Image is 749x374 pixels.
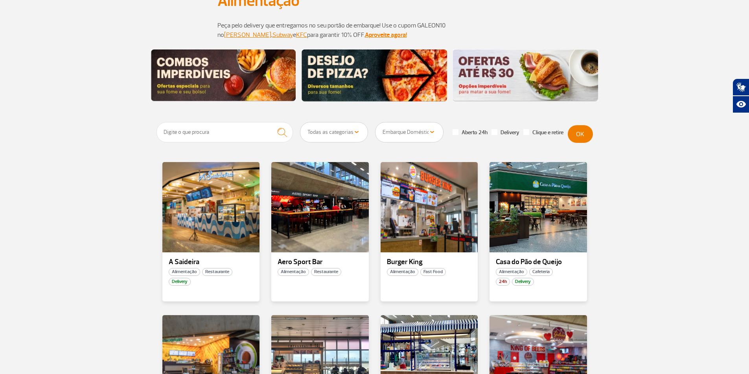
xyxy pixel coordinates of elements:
[365,31,407,39] a: Aproveite agora!
[732,78,749,113] div: Plugin de acessibilidade da Hand Talk.
[453,129,488,136] label: Aberto 24h
[568,125,593,143] button: OK
[278,268,309,276] span: Alimentação
[311,268,341,276] span: Restaurante
[202,268,232,276] span: Restaurante
[169,258,254,266] p: A Saideira
[491,129,519,136] label: Delivery
[529,268,553,276] span: Cafeteria
[272,31,293,39] a: Subway
[732,78,749,96] button: Abrir tradutor de língua de sinais.
[224,31,271,39] a: [PERSON_NAME]
[732,96,749,113] button: Abrir recursos assistivos.
[296,31,307,39] a: KFC
[278,258,363,266] p: Aero Sport Bar
[420,268,446,276] span: Fast Food
[512,278,534,286] span: Delivery
[156,122,293,142] input: Digite o que procura
[496,258,581,266] p: Casa do Pão de Queijo
[169,268,200,276] span: Alimentação
[496,278,510,286] span: 24h
[217,21,532,40] p: Peça pelo delivery que entregamos no seu portão de embarque! Use o cupom GALEON10 no , e para gar...
[496,268,527,276] span: Alimentação
[387,258,472,266] p: Burger King
[169,278,191,286] span: Delivery
[523,129,563,136] label: Clique e retire
[387,268,418,276] span: Alimentação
